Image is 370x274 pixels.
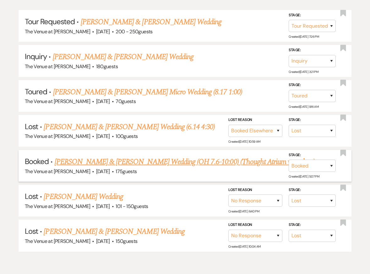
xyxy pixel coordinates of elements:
span: Created: [DATE] 6:40 PM [228,209,259,213]
span: Created: [DATE] 7:26 PM [289,35,319,39]
span: Created: [DATE] 10:04 AM [228,244,260,248]
span: Created: [DATE] 3:21 PM [289,69,318,74]
span: The Venue at [PERSON_NAME] [25,203,90,210]
label: Stage: [289,12,336,19]
span: [DATE] [96,98,110,105]
span: Created: [DATE] 5:07 PM [289,174,319,178]
span: [DATE] [96,238,110,244]
span: The Venue at [PERSON_NAME] [25,133,90,140]
span: [DATE] [96,28,110,35]
span: 175 guests [116,168,137,175]
label: Stage: [289,82,336,89]
a: [PERSON_NAME] & [PERSON_NAME] Wedding [81,16,221,28]
label: Stage: [289,151,336,158]
span: 180 guests [96,63,118,70]
label: Lost Reason [228,222,282,228]
span: Lost [25,191,38,201]
span: Toured [25,87,47,96]
span: 70 guests [116,98,136,105]
span: Lost [25,122,38,131]
span: 101 - 150 guests [116,203,148,210]
label: Stage: [289,222,336,228]
label: Lost Reason [228,117,282,123]
a: [PERSON_NAME] & [PERSON_NAME] Wedding [44,226,184,237]
span: Booked [25,156,49,166]
span: 200 - 250 guests [116,28,152,35]
a: [PERSON_NAME] & [PERSON_NAME] Wedding (OH 7.6-10:00) (Thought Atrium was glass) [55,156,315,167]
span: The Venue at [PERSON_NAME] [25,238,90,244]
span: Tour Requested [25,17,75,26]
label: Lost Reason [228,187,282,194]
span: 150 guests [116,238,137,244]
span: [DATE] [96,168,110,175]
label: Stage: [289,117,336,123]
a: [PERSON_NAME] & [PERSON_NAME] Wedding [53,51,193,63]
span: Created: [DATE] 10:59 AM [228,140,260,144]
span: [DATE] [96,133,110,140]
label: Stage: [289,47,336,54]
span: 100 guests [116,133,138,140]
span: The Venue at [PERSON_NAME] [25,63,90,70]
a: [PERSON_NAME] Wedding [44,191,123,202]
span: [DATE] [96,203,110,210]
a: [PERSON_NAME] & [PERSON_NAME] Micro Wedding (8.17 1:00) [53,86,242,98]
a: [PERSON_NAME] & [PERSON_NAME] Wedding (6.14 4:30) [44,121,215,133]
span: Lost [25,226,38,236]
span: The Venue at [PERSON_NAME] [25,168,90,175]
span: The Venue at [PERSON_NAME] [25,28,90,35]
label: Stage: [289,187,336,194]
span: The Venue at [PERSON_NAME] [25,98,90,105]
span: Inquiry [25,52,47,61]
span: Created: [DATE] 9:16 AM [289,105,318,109]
